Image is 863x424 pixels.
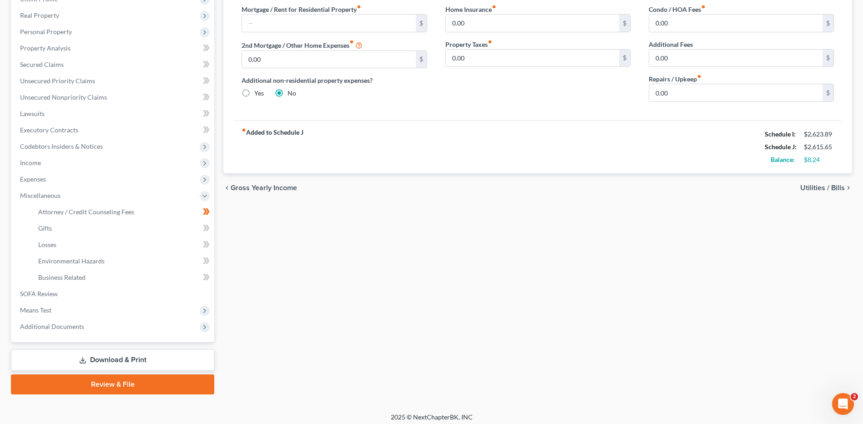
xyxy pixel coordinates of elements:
a: Review & File [11,374,214,394]
a: Property Analysis [13,40,214,56]
a: Environmental Hazards [31,253,214,269]
i: chevron_left [223,184,231,192]
div: $ [823,15,833,32]
span: Unsecured Priority Claims [20,77,95,85]
a: Download & Print [11,349,214,371]
input: -- [446,50,619,67]
span: Business Related [38,273,86,281]
div: $8.24 [804,155,834,164]
div: $ [619,50,630,67]
span: Additional Documents [20,323,84,330]
i: fiber_manual_record [697,74,702,79]
div: $ [416,15,427,32]
i: fiber_manual_record [701,5,706,9]
span: Codebtors Insiders & Notices [20,142,103,150]
div: $2,623.89 [804,130,834,139]
div: $ [416,51,427,68]
label: Condo / HOA Fees [649,5,706,14]
strong: Schedule I: [765,130,796,138]
i: fiber_manual_record [492,5,496,9]
a: Secured Claims [13,56,214,73]
label: Yes [254,89,264,98]
label: Home Insurance [445,5,496,14]
a: Unsecured Nonpriority Claims [13,89,214,106]
strong: Added to Schedule J [242,128,303,166]
input: -- [242,51,415,68]
i: fiber_manual_record [357,5,361,9]
span: Lawsuits [20,110,45,117]
span: Utilities / Bills [800,184,845,192]
a: SOFA Review [13,286,214,302]
strong: Schedule J: [765,143,797,151]
span: Secured Claims [20,61,64,68]
div: $ [823,50,833,67]
label: 2nd Mortgage / Other Home Expenses [242,40,363,50]
label: Mortgage / Rent for Residential Property [242,5,361,14]
strong: Balance: [771,156,795,163]
label: Property Taxes [445,40,492,49]
span: Income [20,159,41,167]
span: Personal Property [20,28,72,35]
i: chevron_right [845,184,852,192]
button: chevron_left Gross Yearly Income [223,184,297,192]
span: Unsecured Nonpriority Claims [20,93,107,101]
input: -- [649,84,823,101]
input: -- [446,15,619,32]
div: $ [619,15,630,32]
input: -- [242,15,415,32]
label: Repairs / Upkeep [649,74,702,84]
button: Utilities / Bills chevron_right [800,184,852,192]
i: fiber_manual_record [488,40,492,44]
span: Expenses [20,175,46,183]
a: Unsecured Priority Claims [13,73,214,89]
span: Gross Yearly Income [231,184,297,192]
i: fiber_manual_record [349,40,354,44]
span: 2 [851,393,858,400]
span: Real Property [20,11,59,19]
input: -- [649,15,823,32]
span: Attorney / Credit Counseling Fees [38,208,134,216]
label: Additional non-residential property expenses? [242,76,427,85]
i: fiber_manual_record [242,128,246,132]
a: Attorney / Credit Counseling Fees [31,204,214,220]
div: $2,615.65 [804,142,834,151]
input: -- [649,50,823,67]
span: Executory Contracts [20,126,78,134]
span: SOFA Review [20,290,58,298]
a: Lawsuits [13,106,214,122]
a: Losses [31,237,214,253]
a: Business Related [31,269,214,286]
iframe: Intercom live chat [832,393,854,415]
span: Losses [38,241,56,248]
span: Environmental Hazards [38,257,105,265]
span: Gifts [38,224,52,232]
span: Means Test [20,306,51,314]
label: No [288,89,296,98]
a: Gifts [31,220,214,237]
a: Executory Contracts [13,122,214,138]
span: Miscellaneous [20,192,61,199]
span: Property Analysis [20,44,71,52]
div: $ [823,84,833,101]
label: Additional Fees [649,40,693,49]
